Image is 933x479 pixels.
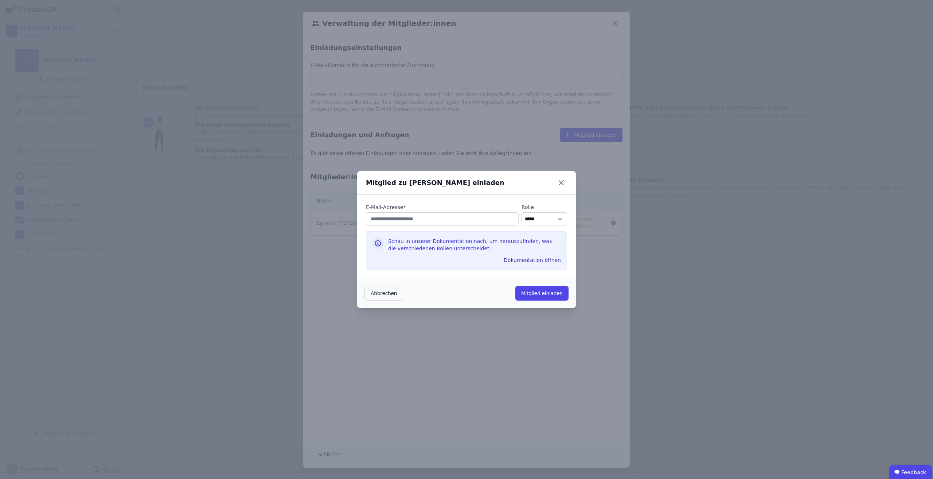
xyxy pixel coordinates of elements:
label: Rolle [522,204,567,211]
button: Abbrechen [364,286,403,301]
div: Schau in unserer Dokumentation nach, um herauszufinden, was die verschiedenen Rollen unterscheidet. [388,237,561,255]
button: Mitglied einladen [515,286,569,301]
label: audits.requiredField [366,204,519,211]
button: Dokumentation öffnen [501,254,564,266]
div: Mitglied zu [PERSON_NAME] einladen [366,178,504,188]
